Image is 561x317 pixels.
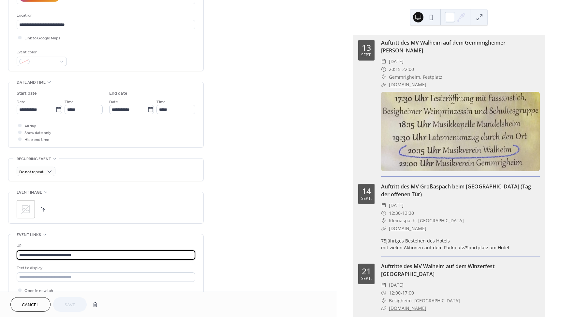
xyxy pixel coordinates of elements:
[381,81,386,89] div: ​
[24,123,36,130] span: All day
[109,90,127,97] div: End date
[109,99,118,105] span: Date
[389,281,404,289] span: [DATE]
[17,231,41,238] span: Event links
[389,201,404,209] span: [DATE]
[22,302,39,309] span: Cancel
[401,209,402,217] span: -
[381,209,386,217] div: ​
[17,49,66,56] div: Event color
[17,156,51,162] span: Recurring event
[156,99,166,105] span: Time
[19,168,44,176] span: Do not repeat
[362,267,371,275] div: 21
[381,183,531,198] a: Auftritt des MV Großaspach beim [GEOGRAPHIC_DATA] (Tag der offenen Tür)
[10,297,51,312] button: Cancel
[389,58,404,65] span: [DATE]
[17,265,194,271] div: Text to display
[402,289,414,297] span: 17:00
[381,201,386,209] div: ​
[361,277,372,281] div: Sept.
[381,263,495,278] a: Auftritte des MV Walheim auf dem Winzerfest [GEOGRAPHIC_DATA]
[381,237,540,251] div: 75jähriges Bestehen des Hotels mit vielen Aktionen auf dem Parkplatz/Sportplatz am Hotel
[362,187,371,195] div: 14
[381,304,386,312] div: ​
[24,130,51,136] span: Show date only
[381,217,386,225] div: ​
[381,65,386,73] div: ​
[361,53,372,57] div: Sept.
[17,200,35,218] div: ;
[17,242,194,249] div: URL
[17,99,25,105] span: Date
[389,81,426,88] a: [DOMAIN_NAME]
[24,136,49,143] span: Hide end time
[361,197,372,201] div: Sept.
[381,225,386,232] div: ​
[389,289,401,297] span: 12:00
[389,305,426,311] a: [DOMAIN_NAME]
[381,289,386,297] div: ​
[381,73,386,81] div: ​
[17,90,37,97] div: Start date
[381,297,386,305] div: ​
[401,65,402,73] span: -
[381,281,386,289] div: ​
[402,209,414,217] span: 13:30
[381,39,506,54] a: Auftritt des MV Walheim auf dem Gemmrigheimer [PERSON_NAME]
[389,297,460,305] span: Besigheim, [GEOGRAPHIC_DATA]
[401,289,402,297] span: -
[17,12,194,19] div: Location
[389,209,401,217] span: 12:30
[65,99,74,105] span: Time
[389,225,426,231] a: [DOMAIN_NAME]
[24,35,60,42] span: Link to Google Maps
[389,73,442,81] span: Gemmrigheim, Festplatz
[362,44,371,52] div: 13
[24,287,53,294] span: Open in new tab
[17,189,42,196] span: Event image
[402,65,414,73] span: 22:00
[389,217,464,225] span: Kleinaspach, [GEOGRAPHIC_DATA]
[17,79,46,86] span: Date and time
[381,58,386,65] div: ​
[389,65,401,73] span: 20:15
